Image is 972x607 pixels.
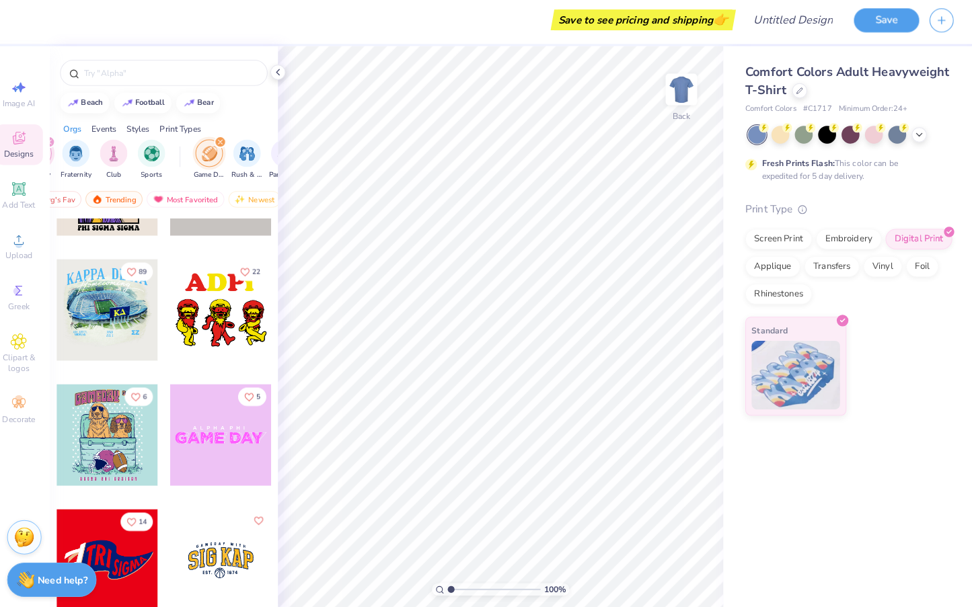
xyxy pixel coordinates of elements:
[544,575,566,587] span: 100 %
[78,101,89,109] img: trend_line.gif
[238,170,269,180] span: Rush & Bid
[116,170,130,180] span: Club
[124,95,180,115] button: football
[131,101,142,109] img: trend_line.gif
[91,101,113,108] div: beach
[201,170,232,180] span: Game Day
[7,348,54,370] span: Clipart & logos
[665,78,692,105] img: Back
[153,147,168,162] img: Sports Image
[241,194,252,204] img: newest.gif
[147,140,174,180] div: filter for Sports
[151,389,155,396] span: 6
[275,140,306,180] div: filter for Parent's Weekend
[757,159,829,169] strong: Fresh Prints Flash:
[798,105,826,116] span: # C1717
[15,149,45,160] span: Designs
[757,158,923,182] div: This color can be expedited for 5 day delivery.
[238,140,269,180] div: filter for Rush & Bid
[110,140,137,180] div: filter for Club
[741,255,795,275] div: Applique
[245,383,272,401] button: Like
[262,389,266,396] span: 5
[147,140,174,180] button: filter button
[96,191,151,207] div: Trending
[71,140,102,180] button: filter button
[741,105,791,116] span: Comfort Colors
[71,95,119,115] button: beach
[257,505,273,522] button: Like
[14,199,46,210] span: Add Text
[710,15,724,31] span: 👉
[741,66,941,100] span: Comfort Colors Adult Heavyweight T-Shirt
[899,255,930,275] div: Foil
[275,170,306,180] span: Parent's Weekend
[275,140,306,180] button: filter button
[184,95,227,115] button: bear
[811,228,874,248] div: Embroidery
[134,383,161,401] button: Like
[147,512,155,518] span: 14
[168,124,209,136] div: Print Types
[71,170,102,180] span: Fraternity
[283,147,299,162] img: Parent's Weekend Image
[209,147,225,162] img: Game Day Image
[130,505,161,524] button: Like
[238,140,269,180] button: filter button
[79,147,94,162] img: Fraternity Image
[739,10,837,37] input: Untitled Design
[36,140,63,180] div: filter for Sorority
[49,565,98,578] strong: Need help?
[741,201,945,216] div: Print Type
[150,170,171,180] span: Sports
[161,194,172,204] img: most_fav.gif
[36,140,63,180] button: filter button
[110,140,137,180] button: filter button
[93,69,265,82] input: Try "Alpha"
[20,298,41,309] span: Greek
[554,13,728,34] div: Save to see pricing and shipping
[747,337,834,405] img: Standard
[857,255,895,275] div: Vinyl
[15,99,46,110] span: Image AI
[241,261,272,279] button: Like
[102,124,126,136] div: Events
[130,261,161,279] button: Like
[246,147,262,162] img: Rush & Bid Image
[799,255,853,275] div: Transfers
[741,228,807,248] div: Screen Print
[71,140,102,180] div: filter for Fraternity
[833,105,900,116] span: Minimum Order: 24 +
[201,140,232,180] button: filter button
[17,249,44,259] span: Upload
[205,101,221,108] div: bear
[145,101,174,108] div: football
[848,12,911,36] button: Save
[192,101,202,109] img: trend_line.gif
[258,267,266,274] span: 22
[74,124,91,136] div: Orgs
[670,112,687,124] div: Back
[201,140,232,180] div: filter for Game Day
[878,228,944,248] div: Digital Print
[741,282,807,302] div: Rhinestones
[155,191,231,207] div: Most Favorited
[747,320,783,334] span: Standard
[147,267,155,274] span: 89
[14,409,46,419] span: Decorate
[136,124,158,136] div: Styles
[116,147,130,162] img: Club Image
[235,191,287,207] div: Newest
[102,194,112,204] img: trending.gif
